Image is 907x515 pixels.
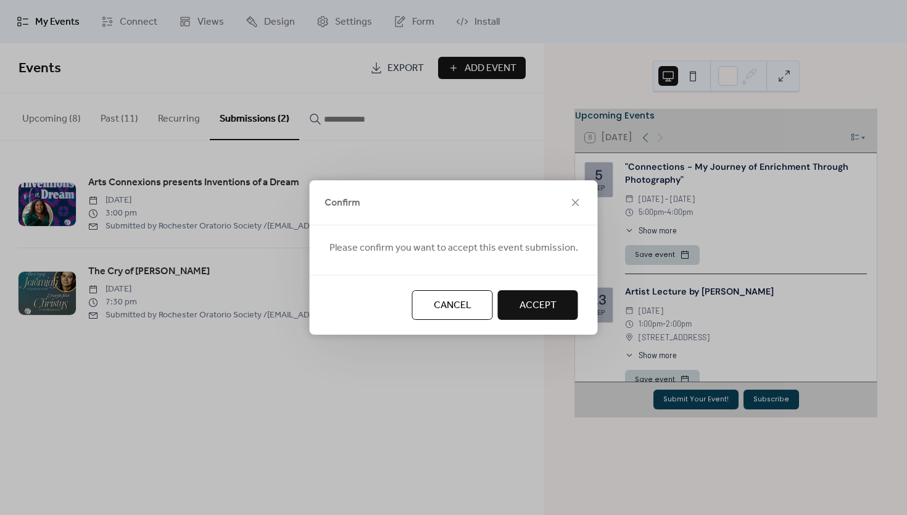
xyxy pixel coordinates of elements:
[329,241,578,256] span: Please confirm you want to accept this event submission.
[325,196,360,211] span: Confirm
[434,298,471,313] span: Cancel
[412,290,493,320] button: Cancel
[520,298,557,313] span: Accept
[498,290,578,320] button: Accept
